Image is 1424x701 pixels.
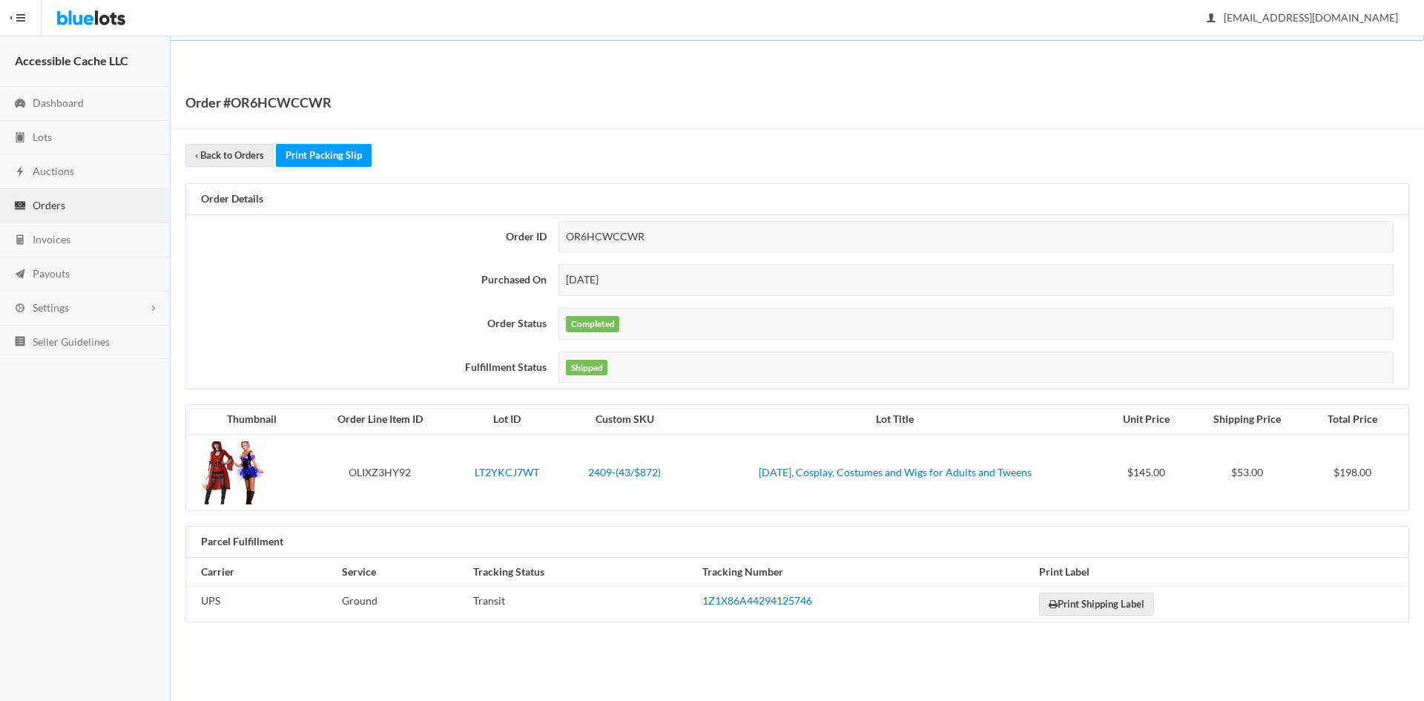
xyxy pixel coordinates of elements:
th: Order ID [186,215,553,259]
span: Settings [33,301,69,314]
th: Carrier [186,558,336,587]
a: Print Packing Slip [276,144,372,167]
td: $53.00 [1189,435,1305,510]
ion-icon: cash [13,200,27,214]
a: LT2YKCJ7WT [475,466,539,478]
label: Shipped [566,360,607,376]
a: ‹ Back to Orders [185,144,274,167]
td: UPS [186,587,336,622]
span: Seller Guidelines [33,335,110,348]
th: Lot ID [451,405,563,435]
th: Order Status [186,302,553,346]
th: Order Line Item ID [309,405,451,435]
th: Purchased On [186,258,553,302]
ion-icon: list box [13,335,27,349]
span: Orders [33,199,65,211]
th: Custom SKU [563,405,687,435]
span: Auctions [33,165,74,177]
ion-icon: cog [13,302,27,316]
div: [DATE] [558,264,1394,296]
span: [EMAIL_ADDRESS][DOMAIN_NAME] [1207,11,1398,24]
span: Payouts [33,267,70,280]
a: 1Z1X86A44294125746 [702,594,812,607]
ion-icon: speedometer [13,97,27,111]
label: Completed [566,316,619,332]
strong: Accessible Cache LLC [15,53,128,68]
td: OLIXZ3HY92 [309,435,451,510]
th: Tracking Number [696,558,1032,587]
span: Lots [33,131,52,143]
span: Invoices [33,233,70,246]
td: Transit [467,587,697,622]
th: Total Price [1305,405,1408,435]
span: Dashboard [33,96,84,109]
h1: Order #OR6HCWCCWR [185,91,332,113]
ion-icon: calculator [13,234,27,248]
td: $145.00 [1104,435,1190,510]
td: Ground [336,587,467,622]
a: [DATE], Cosplay, Costumes and Wigs for Adults and Tweens [759,466,1032,478]
a: 2409-(43/$872) [588,466,661,478]
ion-icon: paper plane [13,268,27,282]
th: Lot Title [687,405,1104,435]
th: Service [336,558,467,587]
a: Print Shipping Label [1039,593,1154,616]
th: Shipping Price [1189,405,1305,435]
ion-icon: person [1204,12,1219,26]
div: Parcel Fulfillment [186,527,1408,558]
th: Unit Price [1104,405,1190,435]
th: Thumbnail [186,405,309,435]
th: Fulfillment Status [186,346,553,389]
td: $198.00 [1305,435,1408,510]
th: Print Label [1033,558,1408,587]
ion-icon: flash [13,165,27,180]
div: OR6HCWCCWR [558,221,1394,253]
ion-icon: clipboard [13,131,27,145]
th: Tracking Status [467,558,697,587]
div: Order Details [186,184,1408,215]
